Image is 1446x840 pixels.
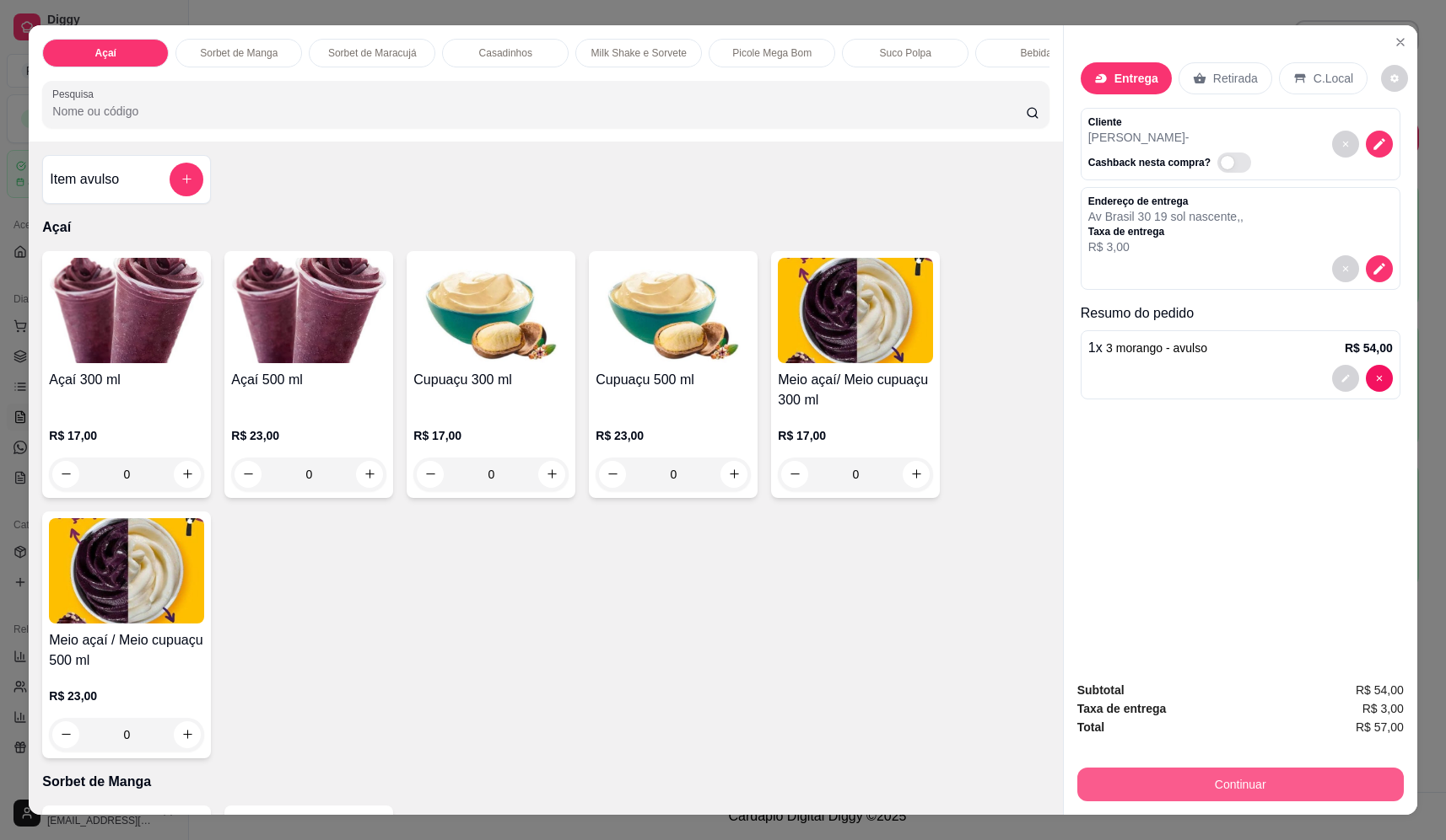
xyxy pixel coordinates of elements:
[42,217,1049,238] p: Açaí
[49,258,204,363] img: product-image
[1356,681,1404,699] span: R$ 54,00
[1077,720,1104,734] strong: Total
[413,258,569,363] img: product-image
[1217,152,1258,173] label: Automatic updates
[231,427,386,444] p: R$ 23,00
[1366,255,1393,282] button: decrease-product-quantity
[1314,70,1353,87] p: C.Local
[52,87,100,101] label: Pesquisa
[1077,768,1404,801] button: Continuar
[1366,365,1393,392] button: decrease-product-quantity
[1077,683,1125,697] strong: Subtotal
[1332,365,1359,392] button: decrease-product-quantity
[50,169,119,190] h4: Item avulso
[1114,70,1158,87] p: Entrega
[1077,702,1167,715] strong: Taxa de entrega
[1088,156,1211,169] p: Cashback nesta compra?
[1088,338,1207,358] p: 1 x
[413,427,569,444] p: R$ 17,00
[1088,129,1258,146] p: [PERSON_NAME] -
[52,103,1026,120] input: Pesquisa
[1362,699,1404,718] span: R$ 3,00
[1088,115,1258,129] p: Cliente
[1213,70,1258,87] p: Retirada
[413,370,569,390] h4: Cupuaçu 300 ml
[49,427,204,444] p: R$ 17,00
[328,46,417,60] p: Sorbet de Maracujá
[1088,225,1244,238] p: Taxa de entrega
[1387,29,1414,56] button: Close
[1356,718,1404,736] span: R$ 57,00
[479,46,532,60] p: Casadinhos
[95,46,116,60] p: Açaí
[778,427,933,444] p: R$ 17,00
[231,258,386,363] img: product-image
[1332,131,1359,158] button: decrease-product-quantity
[1088,238,1244,255] p: R$ 3,00
[1081,303,1400,324] p: Resumo do pedido
[1366,131,1393,158] button: decrease-product-quantity
[1088,195,1244,208] p: Endereço de entrega
[596,258,751,363] img: product-image
[231,370,386,390] h4: Açaí 500 ml
[49,518,204,623] img: product-image
[49,688,204,704] p: R$ 23,00
[42,772,1049,792] p: Sorbet de Manga
[1088,208,1244,225] p: Av Brasil 30 19 sol nascente , ,
[591,46,687,60] p: Milk Shake e Sorvete
[1021,46,1057,60] p: Bebidas
[49,370,204,390] h4: Açaí 300 ml
[732,46,812,60] p: Picole Mega Bom
[1332,255,1359,282] button: decrease-product-quantity
[596,370,751,390] h4: Cupuaçu 500 ml
[49,630,204,671] h4: Meio açaí / Meio cupuaçu 500 ml
[880,46,931,60] p: Suco Polpa
[778,370,933,410] h4: Meio açaí/ Meio cupuaçu 300 ml
[200,46,278,60] p: Sorbet de Manga
[170,163,203,196] button: add-separate-item
[1381,65,1408,92] button: decrease-product-quantity
[778,258,933,363] img: product-image
[1345,340,1393,356] p: R$ 54,00
[596,427,751,444] p: R$ 23,00
[1106,341,1207,355] span: 3 morango - avulso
